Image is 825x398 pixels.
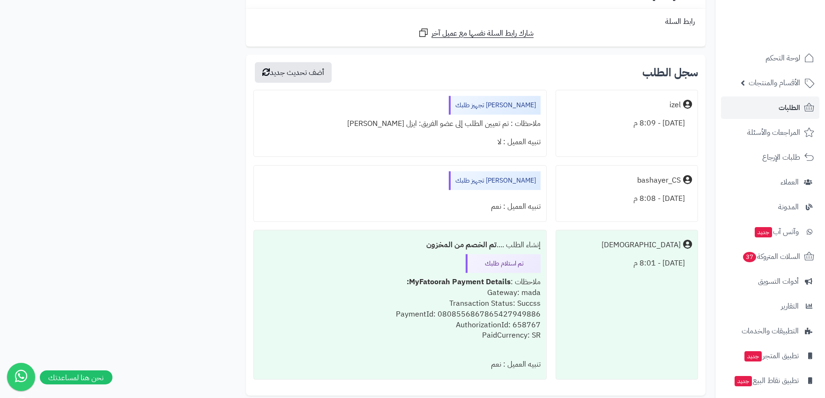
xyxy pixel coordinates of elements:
[431,28,534,39] span: شارك رابط السلة نفسها مع عميل آخر
[721,295,819,317] a: التقارير
[743,252,756,262] span: 37
[260,355,541,374] div: تنبيه العميل : نعم
[778,200,799,214] span: المدونة
[407,276,511,287] b: MyFatoorah Payment Details:
[255,62,332,83] button: أضف تحديث جديد
[744,351,762,361] span: جديد
[250,16,702,27] div: رابط السلة
[260,273,541,355] div: ملاحظات : Gateway: mada Transaction Status: Succss PaymentId: 0808556867865427949886 Authorizatio...
[449,96,541,115] div: [PERSON_NAME] تجهيز طلبك
[747,126,800,139] span: المراجعات والأسئلة
[418,27,534,39] a: شارك رابط السلة نفسها مع عميل آخر
[754,225,799,238] span: وآتس آب
[721,121,819,144] a: المراجعات والأسئلة
[749,76,800,89] span: الأقسام والمنتجات
[742,324,799,338] span: التطبيقات والخدمات
[260,133,541,151] div: تنبيه العميل : لا
[766,52,800,65] span: لوحة التحكم
[721,320,819,342] a: التطبيقات والخدمات
[721,221,819,243] a: وآتس آبجديد
[762,151,800,164] span: طلبات الإرجاع
[721,369,819,392] a: تطبيق نقاط البيعجديد
[260,198,541,216] div: تنبيه العميل : نعم
[426,239,497,251] b: تم الخصم من المخزون
[642,67,698,78] h3: سجل الطلب
[742,250,800,263] span: السلات المتروكة
[735,376,752,386] span: جديد
[781,300,799,313] span: التقارير
[721,270,819,293] a: أدوات التسويق
[562,114,692,133] div: [DATE] - 8:09 م
[721,345,819,367] a: تطبيق المتجرجديد
[637,175,681,186] div: bashayer_CS
[734,374,799,387] span: تطبيق نقاط البيع
[779,101,800,114] span: الطلبات
[260,115,541,133] div: ملاحظات : تم تعيين الطلب إلى عضو الفريق: ايزل [PERSON_NAME]
[721,47,819,69] a: لوحة التحكم
[780,176,799,189] span: العملاء
[743,349,799,362] span: تطبيق المتجر
[721,171,819,193] a: العملاء
[562,190,692,208] div: [DATE] - 8:08 م
[562,254,692,273] div: [DATE] - 8:01 م
[260,236,541,254] div: إنشاء الطلب ....
[721,96,819,119] a: الطلبات
[602,240,681,251] div: [DEMOGRAPHIC_DATA]
[449,171,541,190] div: [PERSON_NAME] تجهيز طلبك
[758,275,799,288] span: أدوات التسويق
[721,146,819,169] a: طلبات الإرجاع
[466,254,541,273] div: تم استلام طلبك
[669,100,681,111] div: izel
[721,245,819,268] a: السلات المتروكة37
[721,196,819,218] a: المدونة
[755,227,772,237] span: جديد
